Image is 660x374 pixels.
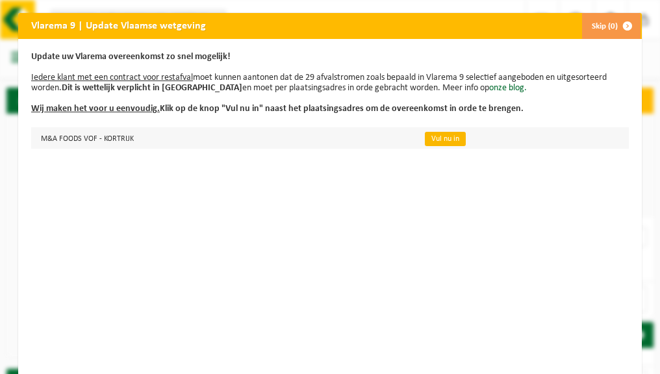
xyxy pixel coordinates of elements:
h2: Vlarema 9 | Update Vlaamse wetgeving [18,13,219,38]
u: Wij maken het voor u eenvoudig. [31,104,160,114]
a: Vul nu in [425,132,466,146]
b: Dit is wettelijk verplicht in [GEOGRAPHIC_DATA] [62,83,242,93]
u: Iedere klant met een contract voor restafval [31,73,193,82]
button: Skip (0) [581,13,641,39]
b: Update uw Vlarema overeenkomst zo snel mogelijk! [31,52,231,62]
a: onze blog. [489,83,527,93]
td: M&A FOODS VOF - KORTRIJK [31,127,414,149]
p: moet kunnen aantonen dat de 29 afvalstromen zoals bepaald in Vlarema 9 selectief aangeboden en ui... [31,52,629,114]
b: Klik op de knop "Vul nu in" naast het plaatsingsadres om de overeenkomst in orde te brengen. [31,104,524,114]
